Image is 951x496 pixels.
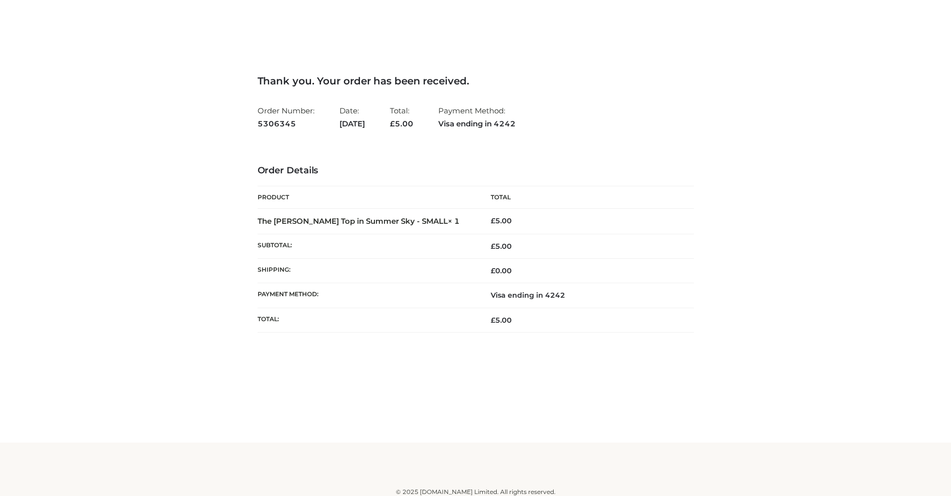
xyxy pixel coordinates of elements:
[258,117,315,130] strong: 5306345
[339,117,365,130] strong: [DATE]
[258,259,476,283] th: Shipping:
[491,266,512,275] bdi: 0.00
[491,266,495,275] span: £
[491,316,512,325] span: 5.00
[258,308,476,332] th: Total:
[476,186,694,209] th: Total
[258,165,694,176] h3: Order Details
[258,283,476,308] th: Payment method:
[438,117,516,130] strong: Visa ending in 4242
[258,216,460,226] strong: The [PERSON_NAME] Top in Summer Sky - SMALL
[390,102,413,132] li: Total:
[339,102,365,132] li: Date:
[448,216,460,226] strong: × 1
[491,242,512,251] span: 5.00
[476,283,694,308] td: Visa ending in 4242
[390,119,413,128] span: 5.00
[258,234,476,258] th: Subtotal:
[390,119,395,128] span: £
[258,102,315,132] li: Order Number:
[491,316,495,325] span: £
[491,216,512,225] bdi: 5.00
[258,186,476,209] th: Product
[438,102,516,132] li: Payment Method:
[491,242,495,251] span: £
[491,216,495,225] span: £
[258,75,694,87] h3: Thank you. Your order has been received.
